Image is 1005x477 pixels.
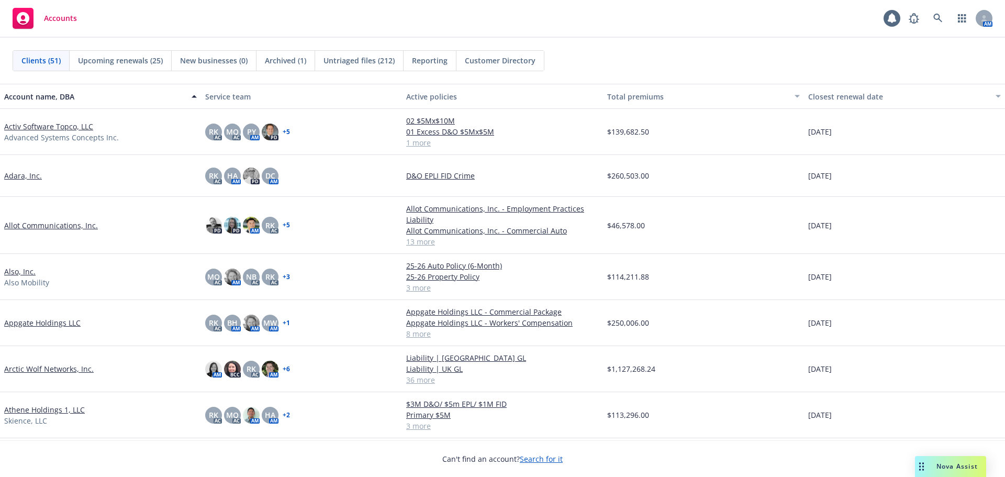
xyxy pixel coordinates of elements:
[406,282,599,293] a: 3 more
[209,170,218,181] span: RK
[226,126,239,137] span: MQ
[246,271,256,282] span: NB
[262,361,278,378] img: photo
[243,168,260,184] img: photo
[406,352,599,363] a: Liability | [GEOGRAPHIC_DATA] GL
[603,84,804,109] button: Total premiums
[209,317,218,328] span: RK
[4,404,85,415] a: Athene Holdings 1, LLC
[804,84,1005,109] button: Closest renewal date
[243,217,260,234] img: photo
[808,91,989,102] div: Closest renewal date
[265,220,275,231] span: RK
[4,363,94,374] a: Arctic Wolf Networks, Inc.
[283,129,290,135] a: + 5
[209,126,218,137] span: RK
[808,317,832,328] span: [DATE]
[808,271,832,282] span: [DATE]
[265,409,275,420] span: HA
[406,306,599,317] a: Appgate Holdings LLC - Commercial Package
[936,462,978,471] span: Nova Assist
[283,366,290,372] a: + 6
[4,220,98,231] a: Allot Communications, Inc.
[224,269,241,285] img: photo
[205,91,398,102] div: Service team
[209,409,218,420] span: RK
[808,409,832,420] span: [DATE]
[283,412,290,418] a: + 2
[406,271,599,282] a: 25-26 Property Policy
[520,454,563,464] a: Search for it
[406,260,599,271] a: 25-26 Auto Policy (6-Month)
[283,274,290,280] a: + 3
[227,317,238,328] span: BH
[283,320,290,326] a: + 1
[247,126,256,137] span: PY
[406,328,599,339] a: 8 more
[406,236,599,247] a: 13 more
[607,271,649,282] span: $114,211.88
[21,55,61,66] span: Clients (51)
[442,453,563,464] span: Can't find an account?
[808,363,832,374] span: [DATE]
[8,4,81,33] a: Accounts
[44,14,77,23] span: Accounts
[406,409,599,420] a: Primary $5M
[607,317,649,328] span: $250,006.00
[406,225,599,236] a: Allot Communications, Inc. - Commercial Auto
[265,170,275,181] span: DC
[207,271,220,282] span: MQ
[915,456,986,477] button: Nova Assist
[323,55,395,66] span: Untriaged files (212)
[205,217,222,234] img: photo
[406,363,599,374] a: Liability | UK GL
[224,217,241,234] img: photo
[4,277,49,288] span: Also Mobility
[607,126,649,137] span: $139,682.50
[243,315,260,331] img: photo
[607,409,649,420] span: $113,296.00
[808,220,832,231] span: [DATE]
[265,55,306,66] span: Archived (1)
[903,8,924,29] a: Report a Bug
[262,124,278,140] img: photo
[243,407,260,424] img: photo
[406,203,599,225] a: Allot Communications, Inc. - Employment Practices Liability
[226,409,239,420] span: MQ
[4,132,119,143] span: Advanced Systems Concepts Inc.
[263,317,277,328] span: MW
[4,121,93,132] a: Activ Software Topco, LLC
[78,55,163,66] span: Upcoming renewals (25)
[406,137,599,148] a: 1 more
[915,456,928,477] div: Drag to move
[808,170,832,181] span: [DATE]
[402,84,603,109] button: Active policies
[201,84,402,109] button: Service team
[205,361,222,378] img: photo
[247,363,256,374] span: RK
[607,91,788,102] div: Total premiums
[607,220,645,231] span: $46,578.00
[607,170,649,181] span: $260,503.00
[406,115,599,126] a: 02 $5Mx$10M
[406,398,599,409] a: $3M D&O/ $5m EPL/ $1M FID
[265,271,275,282] span: RK
[808,126,832,137] span: [DATE]
[224,361,241,378] img: photo
[928,8,948,29] a: Search
[283,222,290,228] a: + 5
[412,55,448,66] span: Reporting
[406,374,599,385] a: 36 more
[4,317,81,328] a: Appgate Holdings LLC
[406,317,599,328] a: Appgate Holdings LLC - Workers' Compensation
[406,170,599,181] a: D&O EPLI FID Crime
[180,55,248,66] span: New businesses (0)
[406,420,599,431] a: 3 more
[4,266,36,277] a: Also, Inc.
[227,170,238,181] span: HA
